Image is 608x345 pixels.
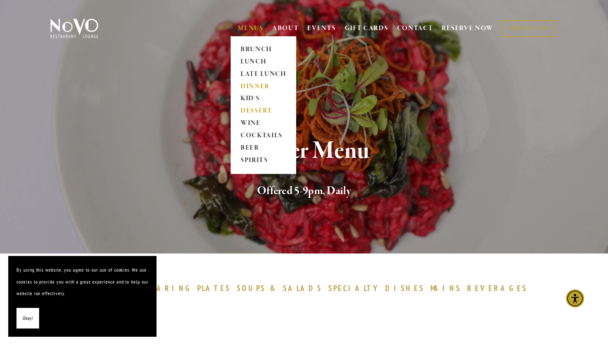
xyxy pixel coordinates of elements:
[345,21,388,36] a: GIFT CARDS
[502,20,556,37] a: ORDER NOW
[143,283,235,293] a: SHARINGPLATES
[8,256,157,337] section: Cookie banner
[397,21,433,36] a: CONTACT
[328,283,381,293] span: SPECIALTY
[238,24,264,33] a: MENUS
[64,183,544,200] h2: Offered 5-9pm, Daily
[237,283,326,293] a: SOUPS&SALADS
[307,24,336,33] a: EVENTS
[143,283,194,293] span: SHARING
[238,142,289,155] a: BEER
[238,105,289,117] a: DESSERT
[238,155,289,167] a: SPIRITS
[238,68,289,80] a: LATE LUNCH
[16,264,148,300] p: By using this website, you agree to our use of cookies. We use cookies to provide you with a grea...
[272,24,299,33] a: ABOUT
[566,289,584,307] div: Accessibility Menu
[16,308,39,329] button: Okay!
[270,283,279,293] span: &
[64,138,544,164] h1: Dinner Menu
[328,283,428,293] a: SPECIALTYDISHES
[237,283,266,293] span: SOUPS
[238,56,289,68] a: LUNCH
[197,283,231,293] span: PLATES
[238,130,289,142] a: COCKTAILS
[467,283,531,293] a: BEVERAGES
[283,283,323,293] span: SALADS
[430,283,465,293] a: MAINS
[238,80,289,93] a: DINNER
[467,283,527,293] span: BEVERAGES
[238,117,289,130] a: WINE
[430,283,461,293] span: MAINS
[49,18,100,39] img: Novo Restaurant &amp; Lounge
[385,283,424,293] span: DISHES
[238,43,289,56] a: BRUNCH
[23,312,33,324] span: Okay!
[238,93,289,105] a: KID'S
[442,21,493,36] a: RESERVE NOW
